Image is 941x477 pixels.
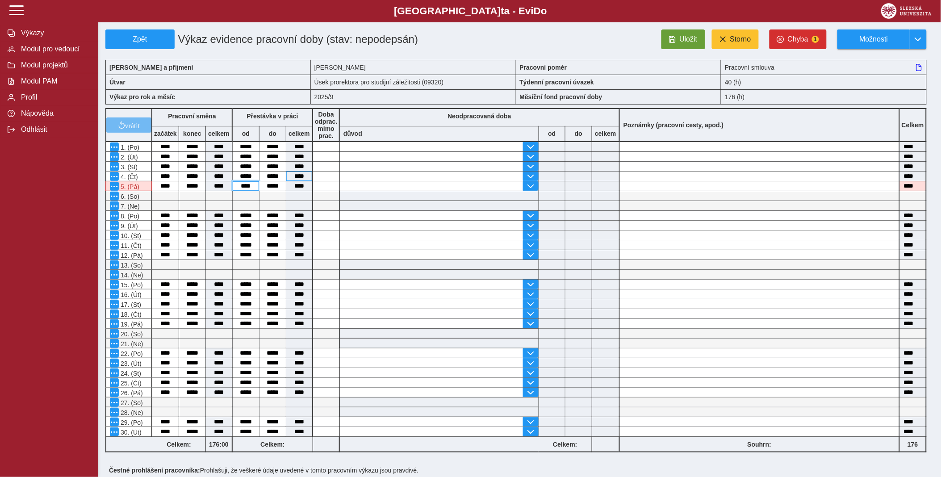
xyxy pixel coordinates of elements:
[105,181,152,191] div: Přestávka v práci na jídlo a oddech je kratší než 30 minut
[119,360,142,367] span: 23. (Út)
[110,260,119,269] button: Menu
[119,193,139,200] span: 6. (So)
[110,270,119,279] button: Menu
[233,130,259,137] b: od
[110,201,119,210] button: Menu
[110,329,119,338] button: Menu
[881,3,932,19] img: logo_web_su.png
[311,75,516,89] div: Úsek prorektora pro studijní záležitosti (09320)
[110,398,119,407] button: Menu
[311,89,516,105] div: 2025/9
[721,89,927,105] div: 176 (h)
[539,441,592,448] b: Celkem:
[110,241,119,250] button: Menu
[119,321,143,328] span: 19. (Pá)
[119,419,143,426] span: 29. (Po)
[845,35,903,43] span: Možnosti
[125,121,140,129] span: vrátit
[812,36,819,43] span: 1
[620,121,728,129] b: Poznámky (pracovní cesty, apod.)
[119,370,141,377] span: 24. (St)
[110,300,119,309] button: Menu
[206,130,232,137] b: celkem
[119,409,143,416] span: 28. (Ne)
[110,221,119,230] button: Menu
[110,251,119,259] button: Menu
[110,418,119,427] button: Menu
[110,290,119,299] button: Menu
[152,441,205,448] b: Celkem:
[18,109,91,117] span: Nápověda
[119,291,142,298] span: 16. (Út)
[109,467,200,474] b: Čestné prohlášení pracovníka:
[721,75,927,89] div: 40 (h)
[119,173,138,180] span: 4. (Čt)
[247,113,298,120] b: Přestávka v práci
[119,281,143,289] span: 15. (Po)
[119,144,139,151] span: 1. (Po)
[109,79,125,86] b: Útvar
[110,359,119,368] button: Menu
[311,60,516,75] div: [PERSON_NAME]
[541,5,547,17] span: o
[110,310,119,318] button: Menu
[315,111,338,139] b: Doba odprac. mimo prac.
[109,64,193,71] b: [PERSON_NAME] a příjmení
[105,29,175,49] button: Zpět
[119,340,143,347] span: 21. (Ne)
[110,280,119,289] button: Menu
[233,441,313,448] b: Celkem:
[206,441,232,448] b: 176:00
[119,232,141,239] span: 10. (St)
[152,130,179,137] b: začátek
[119,272,143,279] span: 14. (Ne)
[109,35,171,43] span: Zpět
[119,380,142,387] span: 25. (Čt)
[119,331,143,338] span: 20. (So)
[565,130,592,137] b: do
[447,113,511,120] b: Neodpracovaná doba
[119,154,138,161] span: 2. (Út)
[106,117,151,133] button: vrátit
[109,93,175,100] b: Výkaz pro rok a měsíc
[770,29,827,49] button: Chyba1
[119,213,139,220] span: 8. (Po)
[110,231,119,240] button: Menu
[721,60,927,75] div: Pracovní smlouva
[520,79,594,86] b: Týdenní pracovní úvazek
[119,252,143,259] span: 12. (Pá)
[168,113,216,120] b: Pracovní směna
[902,121,924,129] b: Celkem
[119,389,143,397] span: 26. (Pá)
[18,77,91,85] span: Modul PAM
[119,222,138,230] span: 9. (Út)
[900,441,926,448] b: 176
[119,163,138,171] span: 3. (St)
[18,29,91,37] span: Výkazy
[110,368,119,377] button: Menu
[110,408,119,417] button: Menu
[259,130,286,137] b: do
[837,29,910,49] button: Možnosti
[539,130,565,137] b: od
[110,427,119,436] button: Menu
[748,441,772,448] b: Souhrn:
[119,242,142,249] span: 11. (Čt)
[788,35,808,43] span: Chyba
[110,349,119,358] button: Menu
[18,93,91,101] span: Profil
[110,211,119,220] button: Menu
[18,45,91,53] span: Modul pro vedoucí
[110,142,119,151] button: Menu
[119,429,142,436] span: 30. (Út)
[110,319,119,328] button: Menu
[119,399,143,406] span: 27. (So)
[592,130,619,137] b: celkem
[661,29,705,49] button: Uložit
[534,5,541,17] span: D
[119,301,141,308] span: 17. (St)
[110,152,119,161] button: Menu
[27,5,914,17] b: [GEOGRAPHIC_DATA] a - Evi
[520,93,602,100] b: Měsíční fond pracovní doby
[680,35,698,43] span: Uložit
